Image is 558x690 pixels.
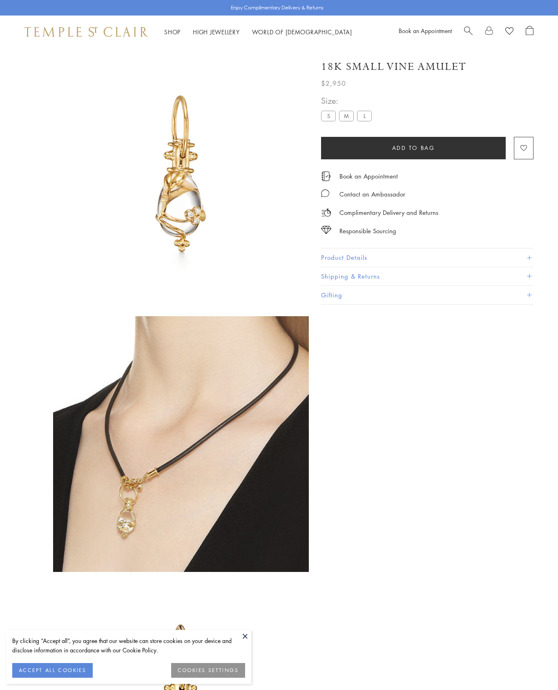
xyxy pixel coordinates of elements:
[164,27,352,37] nav: Main navigation
[321,60,466,74] h1: 18K Small Vine Amulet
[339,111,354,121] label: M
[505,26,513,38] a: View Wishlist
[392,143,435,152] span: Add to bag
[321,78,346,89] span: $2,950
[252,28,352,36] a: World of [DEMOGRAPHIC_DATA]World of [DEMOGRAPHIC_DATA]
[321,111,336,121] label: S
[321,248,533,267] button: Product Details
[164,28,181,36] a: ShopShop
[339,189,405,199] div: Contact an Ambassador
[321,94,375,107] span: Size:
[12,663,93,678] button: ACCEPT ALL COOKIES
[231,4,324,12] p: Enjoy Complimentary Delivery & Returns
[517,652,550,682] iframe: Gorgias live chat messenger
[321,226,331,234] img: icon_sourcing.svg
[171,663,245,678] button: COOKIES SETTINGS
[339,208,438,218] p: Complimentary Delivery and Returns
[321,286,533,304] button: Gifting
[339,172,398,181] a: Book an Appointment
[399,27,452,35] a: Book an Appointment
[321,172,331,181] img: icon_appointment.svg
[53,316,309,572] img: P51816-E11VINE
[12,636,245,655] div: By clicking “Accept all”, you agree that our website can store cookies on your device and disclos...
[193,28,240,36] a: High JewelleryHigh Jewellery
[321,267,533,286] button: Shipping & Returns
[339,226,396,236] div: Responsible Sourcing
[25,27,148,37] img: Temple St. Clair
[464,26,473,38] a: Search
[321,189,329,197] img: MessageIcon-01_2.svg
[321,137,506,159] button: Add to bag
[526,26,533,38] a: Open Shopping Bag
[321,208,331,218] img: icon_delivery.svg
[53,48,309,304] img: P51816-E11VINE
[357,111,372,121] label: L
